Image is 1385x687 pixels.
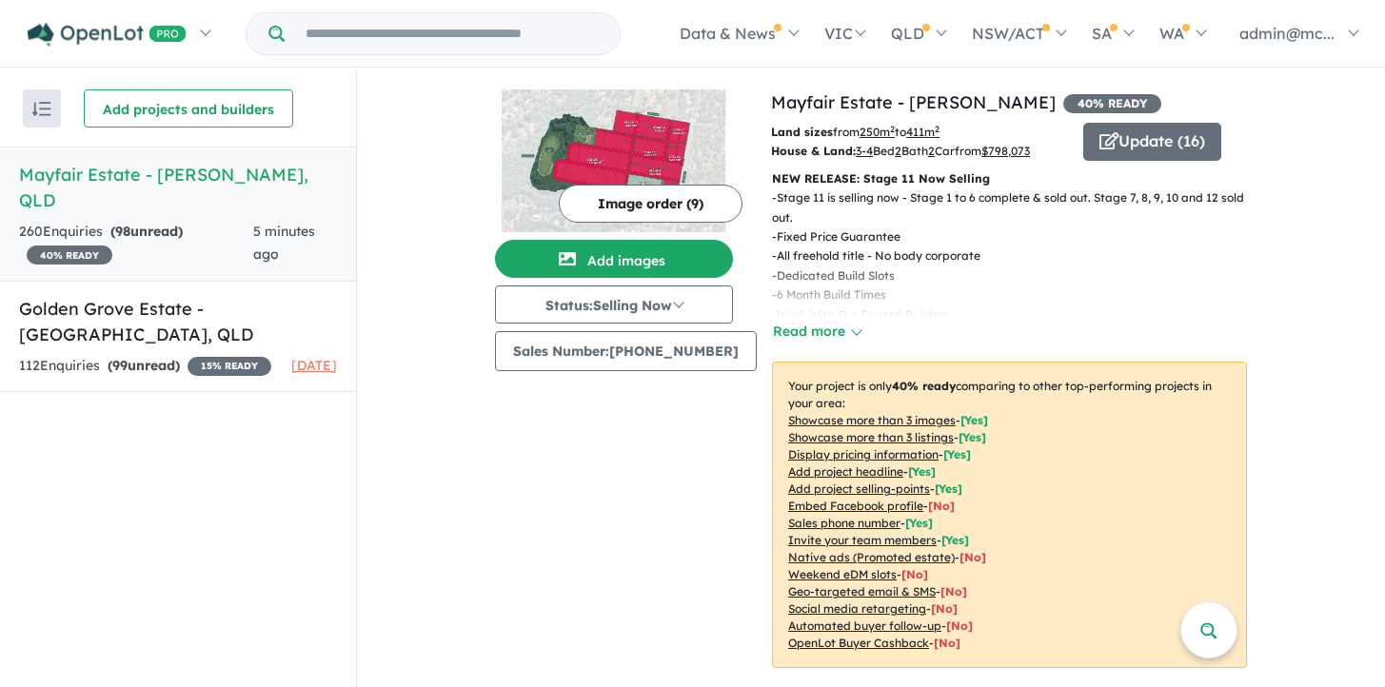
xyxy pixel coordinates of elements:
[788,618,941,633] u: Automated buyer follow-up
[19,162,337,213] h5: Mayfair Estate - [PERSON_NAME] , QLD
[788,550,955,564] u: Native ads (Promoted estate)
[788,636,929,650] u: OpenLot Buyer Cashback
[495,240,733,278] button: Add images
[946,618,973,633] span: [No]
[960,550,986,564] span: [No]
[771,91,1056,113] a: Mayfair Estate - [PERSON_NAME]
[908,464,936,479] span: [ Yes ]
[772,362,1247,668] p: Your project is only comparing to other top-performing projects in your area: - - - - - - - - - -...
[1083,123,1221,161] button: Update (16)
[115,223,130,240] span: 98
[771,142,1069,161] p: Bed Bath Car from
[771,123,1069,142] p: from
[890,124,895,134] sup: 2
[771,125,833,139] b: Land sizes
[253,223,315,263] span: 5 minutes ago
[860,125,895,139] u: 250 m
[772,227,1262,246] p: - Fixed Price Guarantee
[495,285,733,324] button: Status:Selling Now
[772,246,1262,265] p: - All freehold title - No body corporate
[788,413,956,427] u: Showcase more than 3 images
[905,516,933,530] span: [ Yes ]
[772,321,861,343] button: Read more
[901,567,928,581] span: [No]
[788,601,926,616] u: Social media retargeting
[495,331,757,371] button: Sales Number:[PHONE_NUMBER]
[788,516,900,530] u: Sales phone number
[856,144,873,158] u: 3-4
[288,13,616,54] input: Try estate name, suburb, builder or developer
[772,266,1262,285] p: - Dedicated Build Slots
[941,533,969,547] span: [ Yes ]
[19,221,253,266] div: 260 Enquir ies
[27,245,112,265] span: 40 % READY
[960,413,988,427] span: [ Yes ]
[559,185,742,223] button: Image order (9)
[788,533,937,547] u: Invite your team members
[291,357,337,374] span: [DATE]
[935,481,962,496] span: [ Yes ]
[788,499,923,513] u: Embed Facebook profile
[788,430,954,444] u: Showcase more than 3 listings
[788,584,936,599] u: Geo-targeted email & SMS
[928,499,955,513] span: [ No ]
[32,102,51,116] img: sort.svg
[772,188,1262,227] p: - Stage 11 is selling now - Stage 1 to 6 complete & sold out. Stage 7, 8, 9, 10 and 12 sold out.
[892,379,956,393] b: 40 % ready
[928,144,935,158] u: 2
[935,124,940,134] sup: 2
[84,89,293,128] button: Add projects and builders
[906,125,940,139] u: 411 m
[1239,24,1335,43] span: admin@mc...
[895,125,940,139] span: to
[788,567,897,581] u: Weekend eDM slots
[112,357,128,374] span: 99
[108,357,180,374] strong: ( unread)
[772,305,1262,324] p: - Work With Our Trusted Builders
[943,447,971,461] span: [ Yes ]
[788,447,939,461] u: Display pricing information
[1063,94,1161,113] span: 40 % READY
[495,89,733,232] img: Mayfair Estate - Joyner
[895,144,901,158] u: 2
[19,355,271,378] div: 112 Enquir ies
[931,601,958,616] span: [No]
[788,481,930,496] u: Add project selling-points
[940,584,967,599] span: [No]
[772,285,1262,304] p: - 6 Month Build Times
[934,636,960,650] span: [No]
[981,144,1030,158] u: $ 798,073
[28,23,187,47] img: Openlot PRO Logo White
[188,357,271,376] span: 15 % READY
[110,223,183,240] strong: ( unread)
[959,430,986,444] span: [ Yes ]
[19,296,337,347] h5: Golden Grove Estate - [GEOGRAPHIC_DATA] , QLD
[771,144,856,158] b: House & Land:
[788,464,903,479] u: Add project headline
[772,169,1247,188] p: NEW RELEASE: Stage 11 Now Selling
